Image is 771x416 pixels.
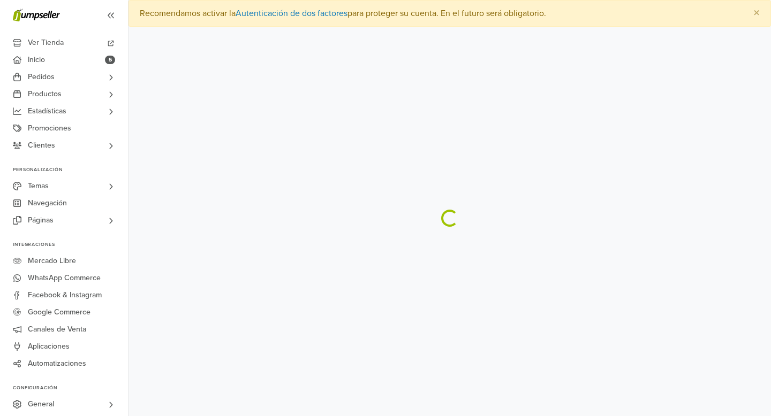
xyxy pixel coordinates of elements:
span: Aplicaciones [28,338,70,355]
p: Personalización [13,167,128,173]
span: Canales de Venta [28,321,86,338]
span: Ver Tienda [28,34,64,51]
span: Temas [28,178,49,195]
p: Configuración [13,385,128,391]
span: Clientes [28,137,55,154]
span: Productos [28,86,62,103]
p: Integraciones [13,242,128,248]
span: WhatsApp Commerce [28,269,101,287]
span: General [28,396,54,413]
span: Pedidos [28,68,55,86]
a: Autenticación de dos factores [236,8,347,19]
button: Close [743,1,770,26]
span: Navegación [28,195,67,212]
span: Promociones [28,120,71,137]
span: 5 [105,56,115,64]
span: Google Commerce [28,304,90,321]
span: Inicio [28,51,45,68]
span: Mercado Libre [28,252,76,269]
span: Páginas [28,212,54,229]
span: × [753,5,760,21]
span: Automatizaciones [28,355,86,372]
span: Estadísticas [28,103,66,120]
span: Facebook & Instagram [28,287,102,304]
